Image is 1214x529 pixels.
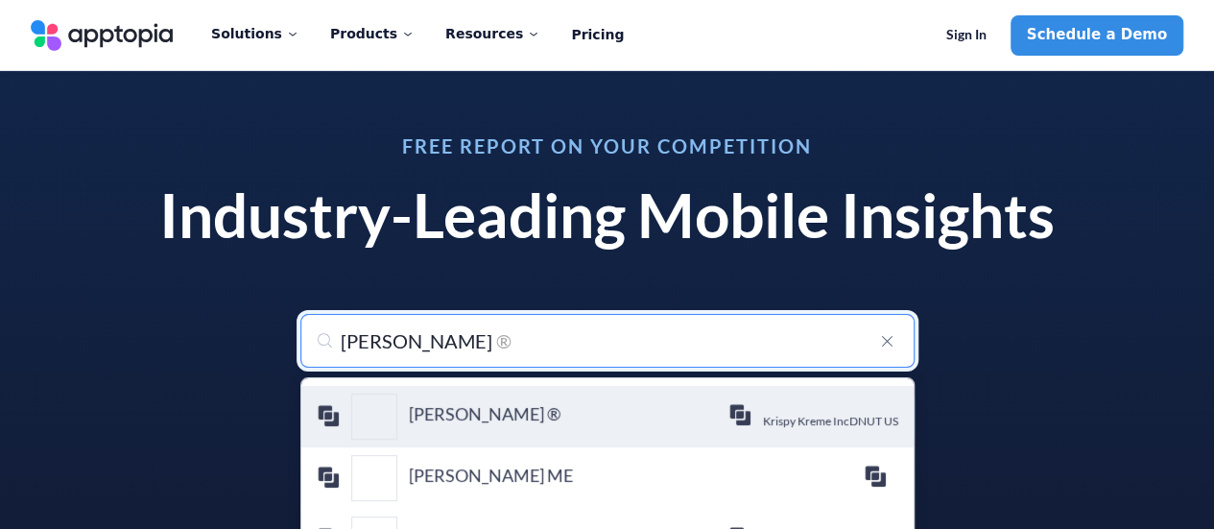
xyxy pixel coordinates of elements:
div: Resources [445,13,540,54]
img: Krispy Kreme ME icon [351,455,397,501]
span: Sign In [946,27,987,43]
a: Krispy Kreme ® icon[PERSON_NAME] ®Krispy Kreme IncDNUT US [301,386,914,447]
input: Search for your app [300,314,915,368]
p: Run a report on popular apps [137,506,1078,523]
a: Schedule a Demo [1011,15,1183,56]
div: Krispy Kreme ME [351,455,397,501]
div: Krispy Kreme ® [351,394,397,440]
h3: Free Report on Your Competition [137,136,1078,156]
div: Solutions [211,13,299,54]
a: Pricing [571,15,624,56]
h1: Industry-Leading Mobile Insights [137,179,1078,252]
span: DNUT US [849,413,898,427]
a: Krispy Kreme ME icon[PERSON_NAME] ME [301,447,914,509]
img: Krispy Kreme ® icon [351,394,397,440]
h4: [PERSON_NAME] ME [409,465,864,486]
a: Sign In [930,15,1003,56]
div: Products [330,13,415,54]
h4: [PERSON_NAME] ® [409,403,728,424]
span: Krispy Kreme Inc [763,413,849,427]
